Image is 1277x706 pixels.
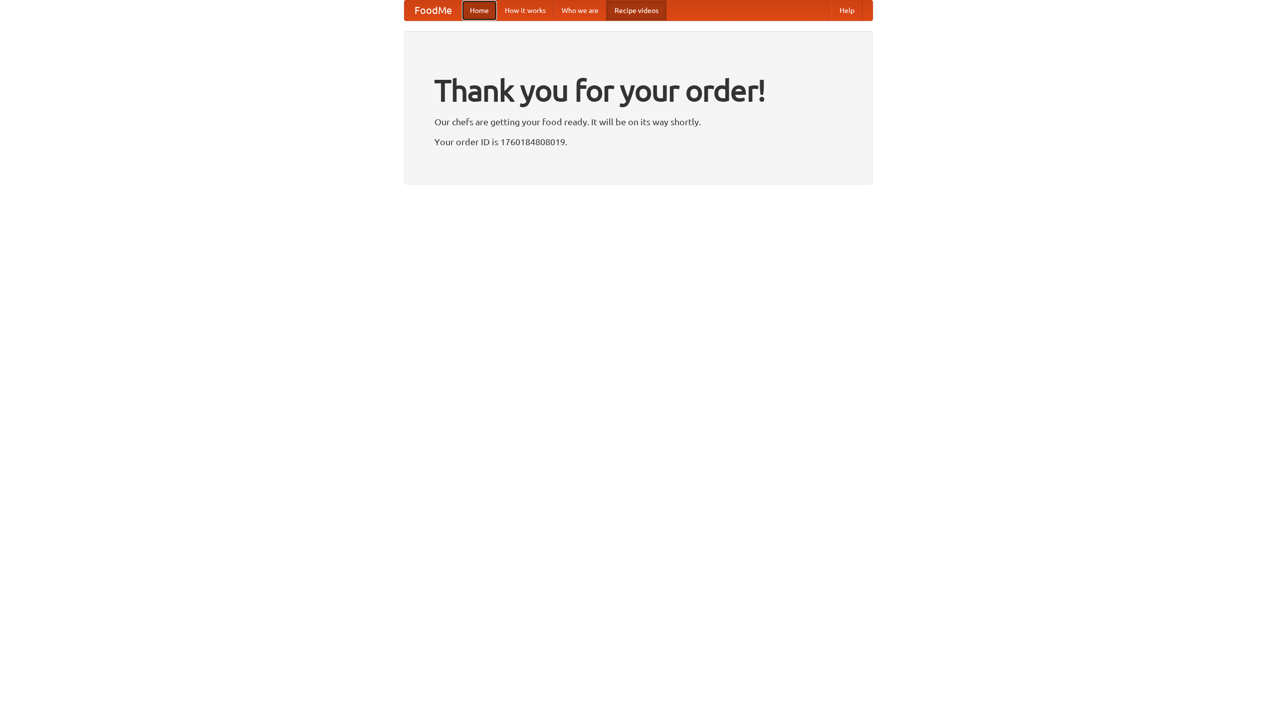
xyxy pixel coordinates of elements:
a: Who we are [554,0,607,20]
p: Your order ID is 1760184808019. [434,134,843,149]
h1: Thank you for your order! [434,66,843,114]
a: FoodMe [405,0,462,20]
p: Our chefs are getting your food ready. It will be on its way shortly. [434,114,843,129]
a: Recipe videos [607,0,666,20]
a: Help [832,0,862,20]
a: How it works [497,0,554,20]
a: Home [462,0,497,20]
